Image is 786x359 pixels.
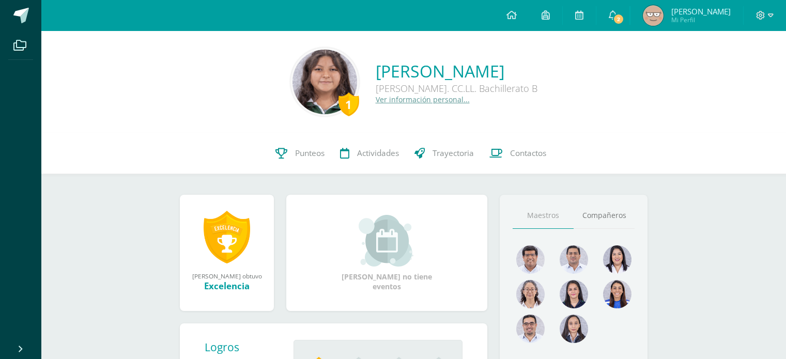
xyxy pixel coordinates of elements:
[482,133,554,174] a: Contactos
[510,148,546,159] span: Contactos
[359,215,415,267] img: event_small.png
[335,215,439,291] div: [PERSON_NAME] no tiene eventos
[671,15,731,24] span: Mi Perfil
[376,82,537,95] div: [PERSON_NAME]. CC.LL. Bachillerato B
[376,95,470,104] a: Ver información personal...
[190,272,264,280] div: [PERSON_NAME] obtuvo
[560,280,588,308] img: 6bc5668d4199ea03c0854e21131151f7.png
[268,133,332,174] a: Punteos
[516,245,545,274] img: 239d5069e26d62d57e843c76e8715316.png
[516,315,545,343] img: c717c6dd901b269d3ae6ea341d867eaf.png
[560,315,588,343] img: 522dc90edefdd00265ec7718d30b3fcb.png
[643,5,664,26] img: 45a182ade8988a88df802d221fe80c70.png
[292,50,357,114] img: c7c38cad0ac2a05d74529eb50604c27d.png
[407,133,482,174] a: Trayectoria
[332,133,407,174] a: Actividades
[560,245,588,274] img: 9a0812c6f881ddad7942b4244ed4a083.png
[295,148,325,159] span: Punteos
[574,202,635,229] a: Compañeros
[376,60,537,82] a: [PERSON_NAME]
[190,280,264,292] div: Excelencia
[603,245,631,274] img: 0580b9beee8b50b4e2a2441e05bb36d6.png
[603,280,631,308] img: a5c04a697988ad129bdf05b8f922df21.png
[338,92,359,116] div: 1
[613,13,624,25] span: 2
[671,6,731,17] span: [PERSON_NAME]
[513,202,574,229] a: Maestros
[205,340,285,354] div: Logros
[357,148,399,159] span: Actividades
[516,280,545,308] img: 0e5799bef7dad198813e0c5f14ac62f9.png
[433,148,474,159] span: Trayectoria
